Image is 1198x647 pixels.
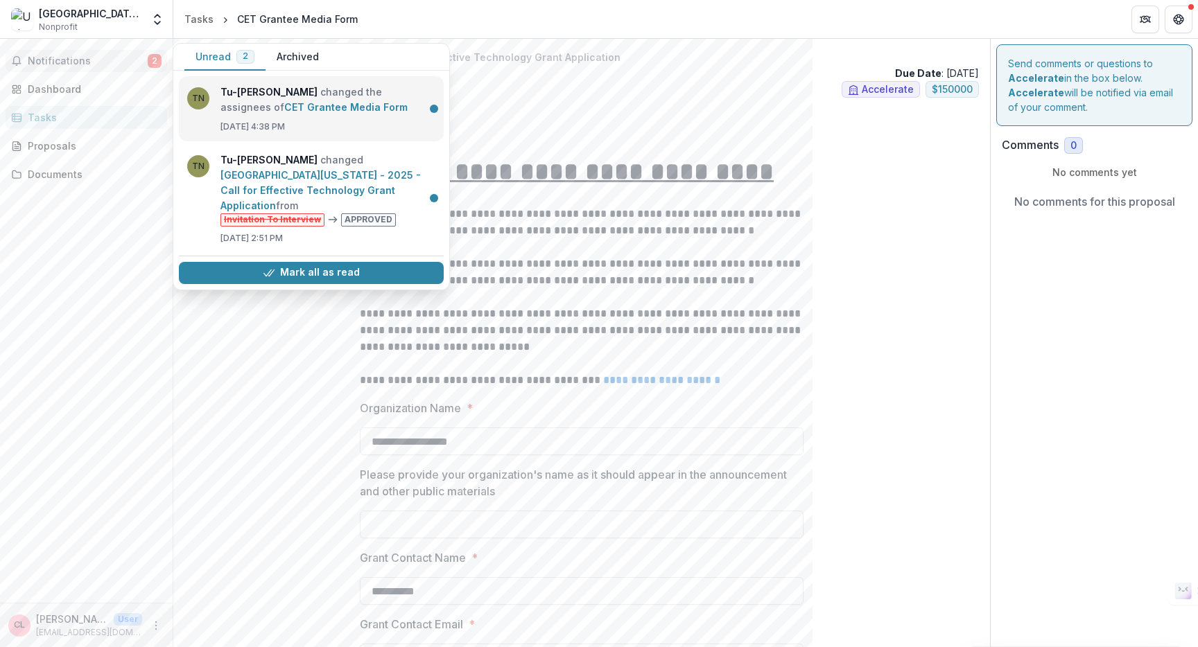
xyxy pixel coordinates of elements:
[148,6,167,33] button: Open entity switcher
[237,12,358,26] div: CET Grantee Media Form
[148,54,162,68] span: 2
[1014,193,1175,210] p: No comments for this proposal
[220,85,435,115] p: changed the assignees of
[184,44,266,71] button: Unread
[28,82,156,96] div: Dashboard
[179,262,444,284] button: Mark all as read
[28,167,156,181] div: Documents
[184,12,214,26] div: Tasks
[196,109,968,123] p: : Tu-[PERSON_NAME] from Accelerate
[1008,87,1064,98] strong: Accelerate
[6,78,167,100] a: Dashboard
[895,67,941,79] strong: Due Date
[6,163,167,186] a: Documents
[114,613,142,626] p: User
[11,8,33,30] img: University of Utah
[895,66,979,80] p: : [DATE]
[184,50,979,64] p: [GEOGRAPHIC_DATA][US_STATE] - 2025 - Call for Effective Technology Grant Application
[36,612,108,626] p: [PERSON_NAME]
[996,44,1192,126] div: Send comments or questions to in the box below. will be notified via email of your comment.
[28,139,156,153] div: Proposals
[360,466,795,499] p: Please provide your organization's name as it should appear in the announcement and other public ...
[360,549,466,566] p: Grant Contact Name
[39,6,142,21] div: [GEOGRAPHIC_DATA][US_STATE]
[862,84,914,96] span: Accelerate
[1002,139,1059,152] h2: Comments
[28,55,148,67] span: Notifications
[148,617,164,634] button: More
[360,400,461,416] p: Organization Name
[6,50,167,72] button: Notifications2
[1002,165,1187,179] p: No comments yet
[220,152,435,227] p: changed from
[1165,6,1192,33] button: Get Help
[220,169,421,211] a: [GEOGRAPHIC_DATA][US_STATE] - 2025 - Call for Effective Technology Grant Application
[932,84,973,96] span: $ 150000
[1008,72,1064,84] strong: Accelerate
[1070,140,1077,152] span: 0
[284,101,408,113] a: CET Grantee Media Form
[6,134,167,157] a: Proposals
[39,21,78,33] span: Nonprofit
[179,9,219,29] a: Tasks
[360,616,463,632] p: Grant Contact Email
[14,621,25,630] div: Chenglu Li
[6,106,167,129] a: Tasks
[36,626,142,639] p: [EMAIL_ADDRESS][DOMAIN_NAME]
[179,9,363,29] nav: breadcrumb
[1131,6,1159,33] button: Partners
[243,51,248,61] span: 2
[266,44,330,71] button: Archived
[28,110,156,125] div: Tasks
